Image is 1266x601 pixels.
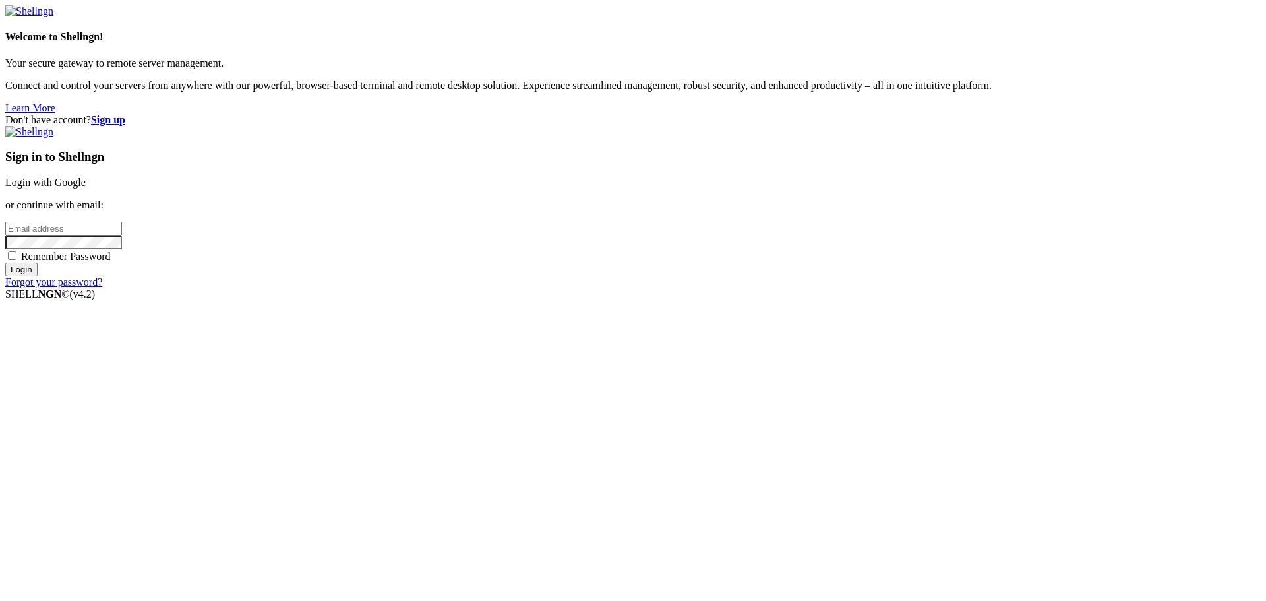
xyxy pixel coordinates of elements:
p: or continue with email: [5,199,1261,211]
h3: Sign in to Shellngn [5,150,1261,164]
div: Don't have account? [5,114,1261,126]
img: Shellngn [5,126,53,138]
p: Your secure gateway to remote server management. [5,57,1261,69]
b: NGN [38,288,62,300]
a: Learn More [5,102,55,113]
a: Login with Google [5,177,86,188]
span: SHELL © [5,288,95,300]
img: Shellngn [5,5,53,17]
a: Sign up [91,114,125,125]
a: Forgot your password? [5,276,102,288]
p: Connect and control your servers from anywhere with our powerful, browser-based terminal and remo... [5,80,1261,92]
input: Remember Password [8,251,16,260]
span: 4.2.0 [70,288,96,300]
span: Remember Password [21,251,111,262]
input: Login [5,263,38,276]
h4: Welcome to Shellngn! [5,31,1261,43]
input: Email address [5,222,122,236]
